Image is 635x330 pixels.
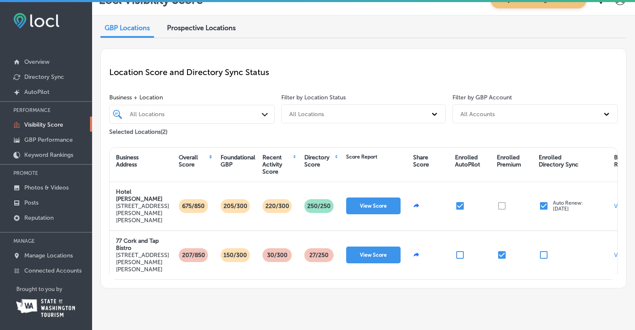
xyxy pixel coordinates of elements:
[262,199,293,213] p: 220/300
[289,110,324,117] div: All Locations
[116,237,159,252] strong: 77 Cork and Tap Bistro
[24,151,73,159] p: Keyword Rankings
[281,94,346,101] label: Filter by Location Status
[109,125,167,135] p: Selected Locations ( 2 )
[109,94,275,101] span: Business + Location
[24,121,63,128] p: Visibility Score
[179,154,208,168] div: Overall Score
[24,88,49,96] p: AutoPilot
[130,111,262,118] div: All Locations
[13,13,59,29] img: fda3e92497d09a02dc62c9cd864e3231.png
[346,247,401,263] button: View Score
[24,184,69,191] p: Photos & Videos
[262,154,292,175] div: Recent Activity Score
[304,154,334,168] div: Directory Score
[105,24,150,32] span: GBP Locations
[264,248,291,262] p: 30/300
[116,188,162,203] strong: Hotel [PERSON_NAME]
[497,154,521,168] div: Enrolled Premium
[16,286,92,292] p: Brought to you by
[24,136,73,143] p: GBP Performance
[24,252,73,259] p: Manage Locations
[116,252,169,273] p: [STREET_ADDRESS][PERSON_NAME][PERSON_NAME]
[167,24,236,32] span: Prospective Locations
[24,199,39,206] p: Posts
[109,67,618,77] p: Location Score and Directory Sync Status
[179,248,208,262] p: 207/850
[24,58,49,65] p: Overview
[116,203,169,224] p: [STREET_ADDRESS][PERSON_NAME][PERSON_NAME]
[116,154,139,168] div: Business Address
[24,267,82,274] p: Connected Accounts
[304,199,334,213] p: 250 /250
[179,199,208,213] p: 675/850
[346,154,377,160] div: Score Report
[220,199,251,213] p: 205/300
[460,110,495,117] div: All Accounts
[413,154,429,168] div: Share Score
[539,154,578,168] div: Enrolled Directory Sync
[24,73,64,81] p: Directory Sync
[346,197,401,214] button: View Score
[221,154,255,168] div: Foundational GBP
[24,214,54,221] p: Reputation
[220,248,250,262] p: 150/300
[306,248,332,262] p: 27 /250
[553,200,583,212] p: Auto Renew: [DATE]
[455,154,480,175] div: Enrolled AutoPilot
[452,94,512,101] label: Filter by GBP Account
[16,299,75,317] img: Washington Tourism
